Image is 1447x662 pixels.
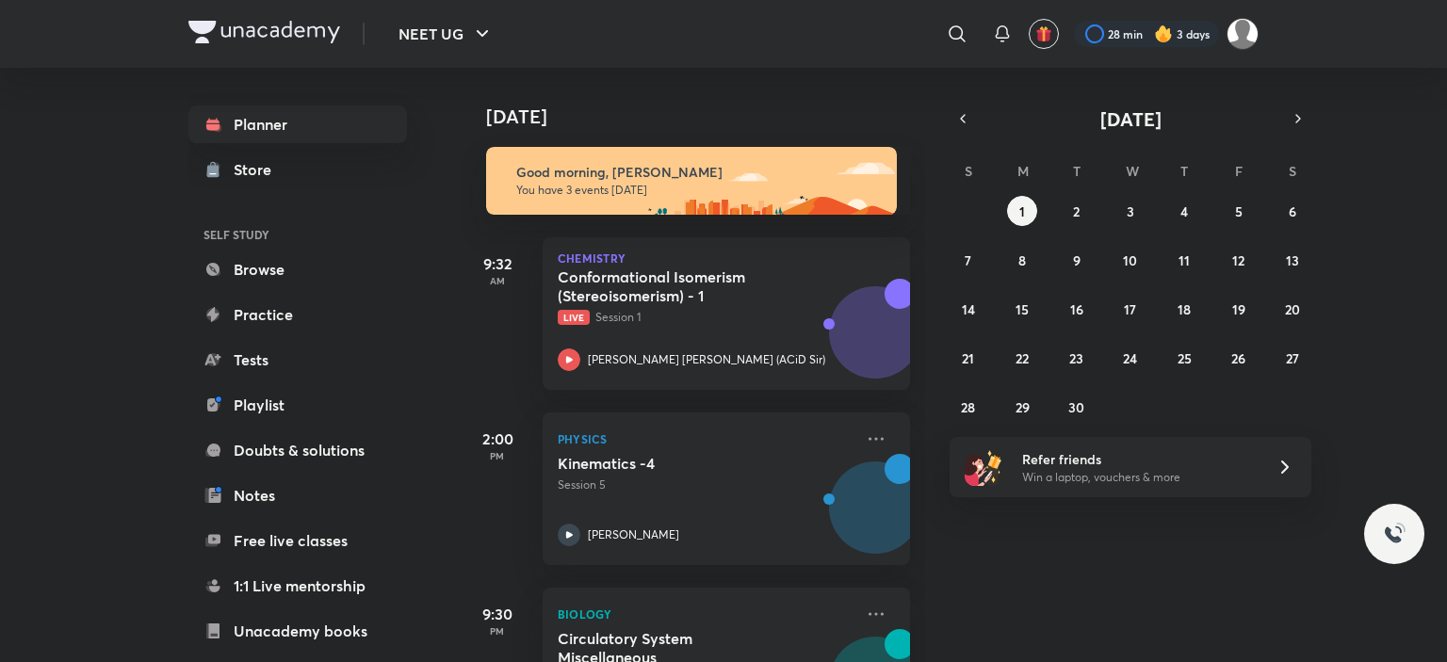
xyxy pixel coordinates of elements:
[1100,106,1162,132] span: [DATE]
[1029,19,1059,49] button: avatar
[1022,449,1254,469] h6: Refer friends
[965,251,971,269] abbr: September 7, 2025
[806,454,910,584] img: unacademy
[1062,294,1092,324] button: September 16, 2025
[1227,18,1259,50] img: Kebir Hasan Sk
[188,567,407,605] a: 1:1 Live mentorship
[1277,343,1308,373] button: September 27, 2025
[1022,469,1254,486] p: Win a laptop, vouchers & more
[1069,349,1083,367] abbr: September 23, 2025
[1007,392,1037,422] button: September 29, 2025
[188,386,407,424] a: Playlist
[1115,245,1146,275] button: September 10, 2025
[516,183,880,198] p: You have 3 events [DATE]
[1224,343,1254,373] button: September 26, 2025
[1179,251,1190,269] abbr: September 11, 2025
[1180,162,1188,180] abbr: Thursday
[558,454,792,473] h5: Kinematics -4
[1224,196,1254,226] button: September 5, 2025
[558,428,854,450] p: Physics
[1232,300,1245,318] abbr: September 19, 2025
[1062,196,1092,226] button: September 2, 2025
[1180,202,1188,220] abbr: September 4, 2025
[962,349,974,367] abbr: September 21, 2025
[953,294,984,324] button: September 14, 2025
[234,158,283,181] div: Store
[188,21,340,43] img: Company Logo
[1178,300,1191,318] abbr: September 18, 2025
[1016,300,1029,318] abbr: September 15, 2025
[188,105,407,143] a: Planner
[976,105,1285,132] button: [DATE]
[1178,349,1192,367] abbr: September 25, 2025
[188,341,407,379] a: Tests
[460,625,535,637] p: PM
[1115,294,1146,324] button: September 17, 2025
[1035,25,1052,42] img: avatar
[1123,349,1137,367] abbr: September 24, 2025
[1169,196,1199,226] button: September 4, 2025
[1235,202,1243,220] abbr: September 5, 2025
[1289,202,1296,220] abbr: September 6, 2025
[1073,162,1081,180] abbr: Tuesday
[1062,343,1092,373] button: September 23, 2025
[961,398,975,416] abbr: September 28, 2025
[1289,162,1296,180] abbr: Saturday
[188,296,407,333] a: Practice
[558,476,854,493] p: Session 5
[460,428,535,450] h5: 2:00
[1286,251,1299,269] abbr: September 13, 2025
[1007,245,1037,275] button: September 8, 2025
[460,275,535,286] p: AM
[1062,392,1092,422] button: September 30, 2025
[558,603,854,625] p: Biology
[1068,398,1084,416] abbr: September 30, 2025
[1115,343,1146,373] button: September 24, 2025
[1127,202,1134,220] abbr: September 3, 2025
[1232,251,1244,269] abbr: September 12, 2025
[188,522,407,559] a: Free live classes
[953,245,984,275] button: September 7, 2025
[188,476,407,514] a: Notes
[188,431,407,469] a: Doubts & solutions
[1285,300,1300,318] abbr: September 20, 2025
[1286,349,1299,367] abbr: September 27, 2025
[1383,523,1406,545] img: ttu
[1019,202,1025,220] abbr: September 1, 2025
[387,15,505,53] button: NEET UG
[1016,349,1029,367] abbr: September 22, 2025
[1073,251,1081,269] abbr: September 9, 2025
[1007,343,1037,373] button: September 22, 2025
[1224,294,1254,324] button: September 19, 2025
[1073,202,1080,220] abbr: September 2, 2025
[188,151,407,188] a: Store
[460,603,535,625] h5: 9:30
[1007,196,1037,226] button: September 1, 2025
[1017,162,1029,180] abbr: Monday
[558,310,590,325] span: Live
[1277,294,1308,324] button: September 20, 2025
[460,450,535,461] p: PM
[1169,245,1199,275] button: September 11, 2025
[1123,251,1137,269] abbr: September 10, 2025
[1018,251,1026,269] abbr: September 8, 2025
[830,297,920,387] img: Avatar
[188,250,407,288] a: Browse
[516,164,880,181] h6: Good morning, [PERSON_NAME]
[1115,196,1146,226] button: September 3, 2025
[558,267,792,305] h5: Conformational Isomerism (Stereoisomerism) - 1
[1070,300,1083,318] abbr: September 16, 2025
[1169,294,1199,324] button: September 18, 2025
[1124,300,1136,318] abbr: September 17, 2025
[1224,245,1254,275] button: September 12, 2025
[1062,245,1092,275] button: September 9, 2025
[962,300,975,318] abbr: September 14, 2025
[558,252,895,264] p: Chemistry
[486,105,929,128] h4: [DATE]
[188,21,340,48] a: Company Logo
[558,309,854,326] p: Session 1
[1169,343,1199,373] button: September 25, 2025
[1016,398,1030,416] abbr: September 29, 2025
[1007,294,1037,324] button: September 15, 2025
[486,147,897,215] img: morning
